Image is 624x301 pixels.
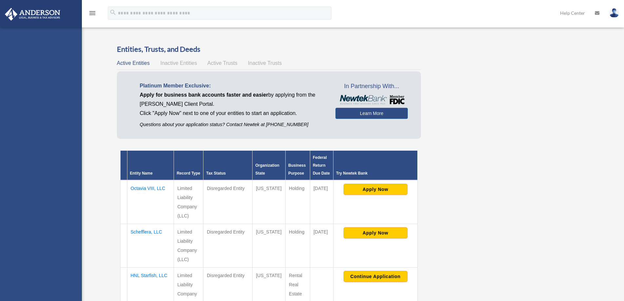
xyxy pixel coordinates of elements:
td: Schefflera, LLC [127,224,174,267]
td: Holding [286,180,310,224]
td: [US_STATE] [253,180,286,224]
td: Limited Liability Company (LLC) [174,224,203,267]
th: Federal Return Due Date [310,151,333,180]
span: Active Trusts [207,60,237,66]
a: menu [88,11,96,17]
h3: Entities, Trusts, and Deeds [117,44,421,54]
td: [DATE] [310,224,333,267]
img: NewtekBankLogoSM.png [339,95,405,105]
img: User Pic [609,8,619,18]
button: Apply Now [344,184,407,195]
td: Octavia VIII, LLC [127,180,174,224]
th: Entity Name [127,151,174,180]
img: Anderson Advisors Platinum Portal [3,8,62,21]
td: Limited Liability Company (LLC) [174,180,203,224]
span: Active Entities [117,60,150,66]
span: Inactive Entities [160,60,197,66]
span: In Partnership With... [335,81,408,92]
td: [US_STATE] [253,224,286,267]
p: Click "Apply Now" next to one of your entities to start an application. [140,109,326,118]
td: Disregarded Entity [203,224,253,267]
p: by applying from the [PERSON_NAME] Client Portal. [140,90,326,109]
span: Inactive Trusts [248,60,282,66]
i: search [109,9,117,16]
a: Learn More [335,108,408,119]
i: menu [88,9,96,17]
td: Disregarded Entity [203,180,253,224]
th: Tax Status [203,151,253,180]
td: [DATE] [310,180,333,224]
td: Holding [286,224,310,267]
th: Business Purpose [286,151,310,180]
p: Platinum Member Exclusive: [140,81,326,90]
span: Apply for business bank accounts faster and easier [140,92,268,98]
button: Apply Now [344,227,407,238]
th: Record Type [174,151,203,180]
p: Questions about your application status? Contact Newtek at [PHONE_NUMBER] [140,121,326,129]
th: Organization State [253,151,286,180]
div: Try Newtek Bank [336,169,415,177]
button: Continue Application [344,271,407,282]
